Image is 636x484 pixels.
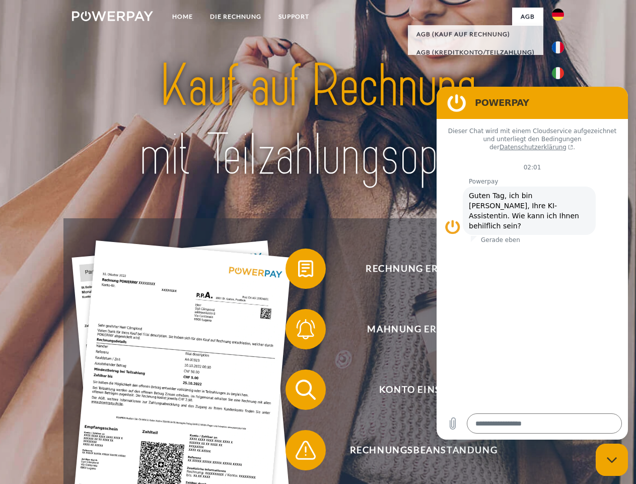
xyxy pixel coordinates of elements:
[72,11,153,21] img: logo-powerpay-white.svg
[293,317,318,342] img: qb_bell.svg
[286,249,547,289] button: Rechnung erhalten?
[437,87,628,440] iframe: Messaging-Fenster
[300,430,547,470] span: Rechnungsbeanstandung
[552,41,564,53] img: fr
[596,444,628,476] iframe: Schaltfläche zum Öffnen des Messaging-Fensters; Konversation läuft
[300,249,547,289] span: Rechnung erhalten?
[293,256,318,281] img: qb_bill.svg
[201,8,270,26] a: DIE RECHNUNG
[512,8,543,26] a: agb
[408,25,543,43] a: AGB (Kauf auf Rechnung)
[552,67,564,79] img: it
[96,48,540,193] img: title-powerpay_de.svg
[293,377,318,402] img: qb_search.svg
[408,43,543,62] a: AGB (Kreditkonto/Teilzahlung)
[270,8,318,26] a: SUPPORT
[286,430,547,470] button: Rechnungsbeanstandung
[552,9,564,21] img: de
[286,309,547,349] button: Mahnung erhalten?
[300,309,547,349] span: Mahnung erhalten?
[286,370,547,410] button: Konto einsehen
[300,370,547,410] span: Konto einsehen
[164,8,201,26] a: Home
[293,438,318,463] img: qb_warning.svg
